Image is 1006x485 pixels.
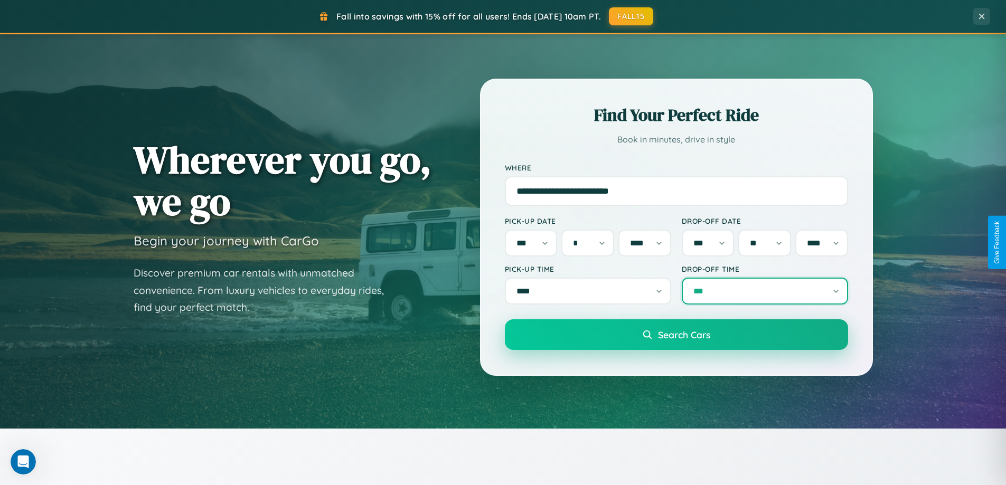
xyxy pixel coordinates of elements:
[134,233,319,249] h3: Begin your journey with CarGo
[505,163,848,172] label: Where
[658,329,710,340] span: Search Cars
[134,139,431,222] h1: Wherever you go, we go
[505,103,848,127] h2: Find Your Perfect Ride
[682,264,848,273] label: Drop-off Time
[505,132,848,147] p: Book in minutes, drive in style
[609,7,653,25] button: FALL15
[11,449,36,474] iframe: Intercom live chat
[134,264,398,316] p: Discover premium car rentals with unmatched convenience. From luxury vehicles to everyday rides, ...
[993,221,1001,264] div: Give Feedback
[505,216,671,225] label: Pick-up Date
[336,11,601,22] span: Fall into savings with 15% off for all users! Ends [DATE] 10am PT.
[505,264,671,273] label: Pick-up Time
[505,319,848,350] button: Search Cars
[682,216,848,225] label: Drop-off Date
